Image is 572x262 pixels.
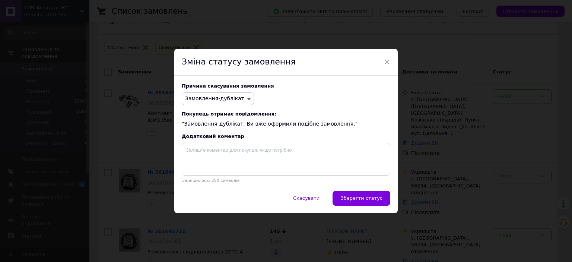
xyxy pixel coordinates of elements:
div: Додатковий коментар [182,133,390,139]
div: Причина скасування замовлення [182,83,390,89]
p: Залишилось: 250 символів [182,178,390,183]
button: Зберегти статус [333,191,390,206]
div: Зміна статусу замовлення [174,49,398,76]
span: Покупець отримає повідомлення: [182,111,390,117]
span: Замовлення-дублікат [185,95,244,101]
button: Скасувати [285,191,327,206]
span: Зберегти статус [340,195,382,201]
div: "Замовлення-дублікат. Ви вже оформили подібне замовлення." [182,111,390,128]
span: Скасувати [293,195,320,201]
span: × [384,56,390,68]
